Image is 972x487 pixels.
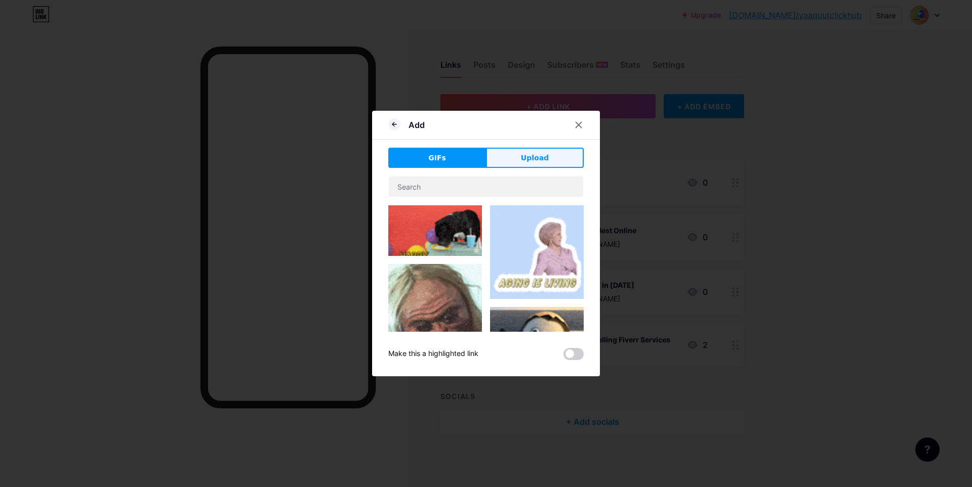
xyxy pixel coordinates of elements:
[388,264,482,358] img: Gihpy
[490,307,584,401] img: Gihpy
[428,153,446,163] span: GIFs
[388,348,478,360] div: Make this a highlighted link
[486,148,584,168] button: Upload
[521,153,549,163] span: Upload
[389,176,583,197] input: Search
[490,205,584,299] img: Gihpy
[388,148,486,168] button: GIFs
[388,205,482,256] img: Gihpy
[409,119,425,131] div: Add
